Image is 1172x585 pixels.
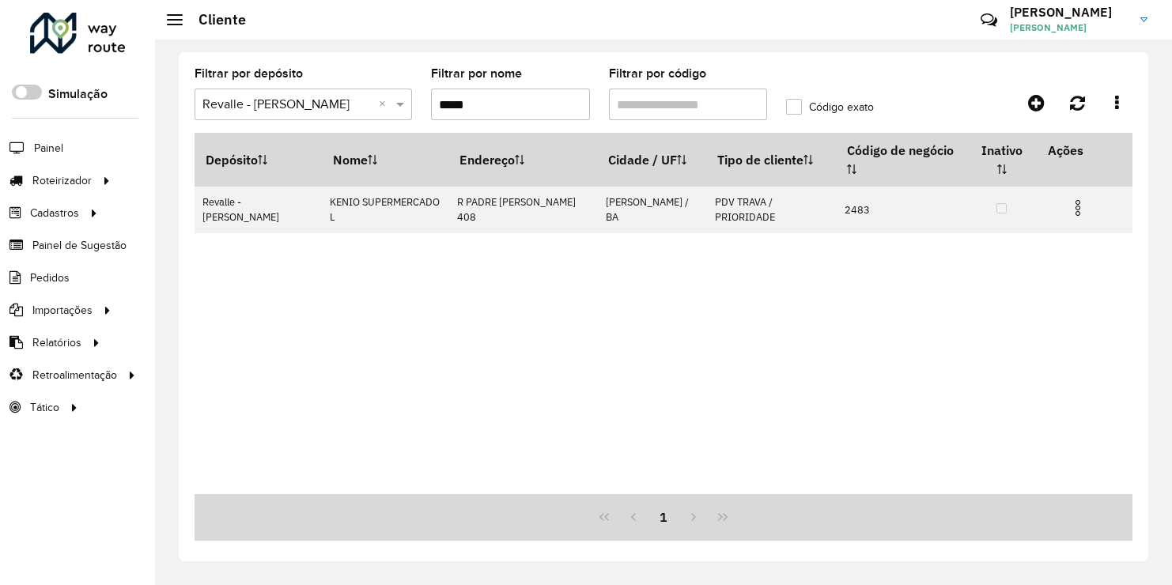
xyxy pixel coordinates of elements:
[34,140,63,157] span: Painel
[836,134,967,187] th: Código de negócio
[836,187,967,233] td: 2483
[32,237,127,254] span: Painel de Sugestão
[48,85,108,104] label: Simulação
[967,134,1037,187] th: Inativo
[195,64,303,83] label: Filtrar por depósito
[195,134,322,187] th: Depósito
[379,95,392,114] span: Clear all
[706,187,836,233] td: PDV TRAVA / PRIORIDADE
[32,367,117,383] span: Retroalimentação
[706,134,836,187] th: Tipo de cliente
[648,502,679,532] button: 1
[195,187,322,233] td: Revalle - [PERSON_NAME]
[597,187,706,233] td: [PERSON_NAME] / BA
[32,172,92,189] span: Roteirizador
[1010,5,1129,20] h3: [PERSON_NAME]
[449,134,598,187] th: Endereço
[322,187,449,233] td: KENIO SUPERMERCADO L
[1010,21,1129,35] span: [PERSON_NAME]
[32,302,93,319] span: Importações
[30,270,70,286] span: Pedidos
[322,134,449,187] th: Nome
[609,64,706,83] label: Filtrar por código
[183,11,246,28] h2: Cliente
[786,99,874,115] label: Código exato
[32,334,81,351] span: Relatórios
[30,399,59,416] span: Tático
[1037,134,1132,167] th: Ações
[30,205,79,221] span: Cadastros
[597,134,706,187] th: Cidade / UF
[449,187,598,233] td: R PADRE [PERSON_NAME] 408
[972,3,1006,37] a: Contato Rápido
[431,64,522,83] label: Filtrar por nome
